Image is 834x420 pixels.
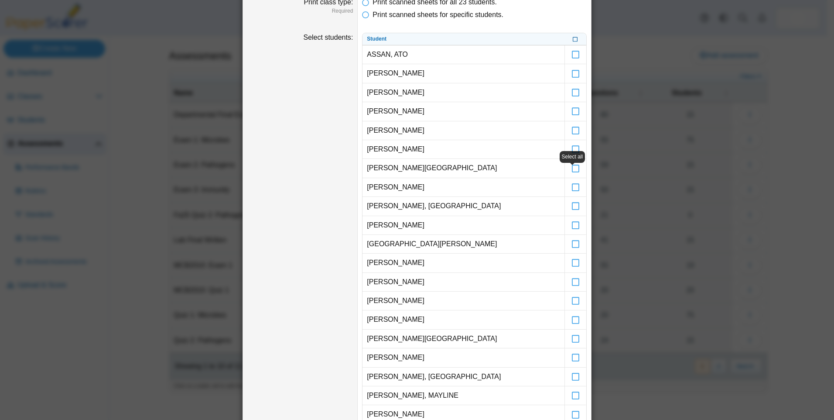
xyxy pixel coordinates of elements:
[373,11,503,18] span: Print scanned sheets for specific students.
[362,121,564,140] td: [PERSON_NAME]
[362,197,564,216] td: [PERSON_NAME], [GEOGRAPHIC_DATA]
[247,7,353,15] dfn: Required
[362,159,564,178] td: [PERSON_NAME][GEOGRAPHIC_DATA]
[362,273,564,292] td: [PERSON_NAME]
[303,34,353,41] label: Select students
[362,102,564,121] td: [PERSON_NAME]
[362,64,564,83] td: [PERSON_NAME]
[362,33,564,45] th: Student
[362,368,564,386] td: [PERSON_NAME], [GEOGRAPHIC_DATA]
[362,348,564,367] td: [PERSON_NAME]
[362,235,564,254] td: [GEOGRAPHIC_DATA][PERSON_NAME]
[362,330,564,348] td: [PERSON_NAME][GEOGRAPHIC_DATA]
[362,254,564,272] td: [PERSON_NAME]
[362,83,564,102] td: [PERSON_NAME]
[362,178,564,197] td: [PERSON_NAME]
[362,140,564,159] td: [PERSON_NAME]
[362,45,564,64] td: ASSAN, ATO
[560,151,585,163] div: Select all
[362,386,564,405] td: [PERSON_NAME], MAYLINE
[362,216,564,235] td: [PERSON_NAME]
[362,292,564,310] td: [PERSON_NAME]
[362,310,564,329] td: [PERSON_NAME]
